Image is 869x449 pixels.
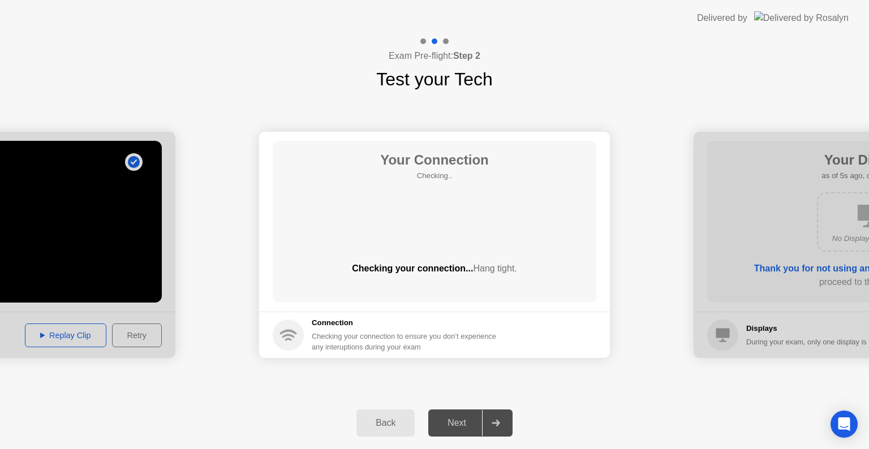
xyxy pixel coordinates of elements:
[312,317,503,329] h5: Connection
[380,150,489,170] h1: Your Connection
[273,262,596,275] div: Checking your connection...
[380,170,489,182] h5: Checking..
[428,409,513,437] button: Next
[356,409,415,437] button: Back
[453,51,480,61] b: Step 2
[312,331,503,352] div: Checking your connection to ensure you don’t experience any interuptions during your exam
[360,418,411,428] div: Back
[389,49,480,63] h4: Exam Pre-flight:
[432,418,482,428] div: Next
[697,11,747,25] div: Delivered by
[376,66,493,93] h1: Test your Tech
[754,11,849,24] img: Delivered by Rosalyn
[473,264,517,273] span: Hang tight.
[831,411,858,438] div: Open Intercom Messenger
